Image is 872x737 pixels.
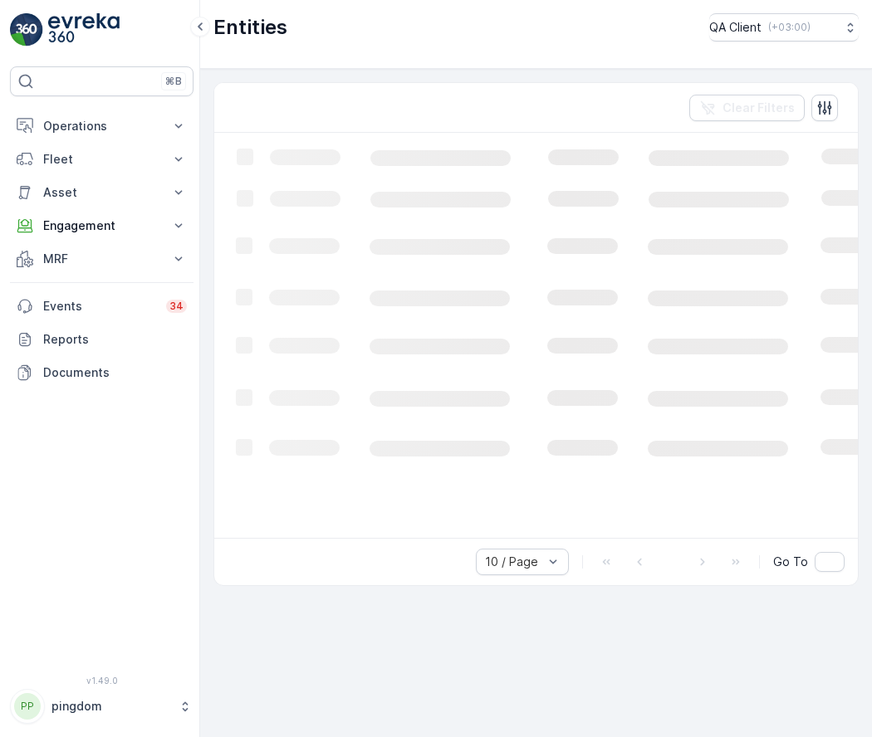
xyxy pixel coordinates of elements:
p: QA Client [709,19,762,36]
button: Clear Filters [689,95,805,121]
button: Engagement [10,209,194,242]
p: ( +03:00 ) [768,21,811,34]
p: ⌘B [165,75,182,88]
img: logo [10,13,43,46]
p: Documents [43,364,187,381]
button: Operations [10,110,194,143]
button: PPpingdom [10,689,194,724]
p: Reports [43,331,187,348]
p: Asset [43,184,160,201]
a: Documents [10,356,194,389]
p: Fleet [43,151,160,168]
button: Asset [10,176,194,209]
img: logo_light-DOdMpM7g.png [48,13,120,46]
span: v 1.49.0 [10,676,194,686]
button: MRF [10,242,194,276]
div: PP [14,693,41,720]
span: Go To [773,554,808,570]
button: Fleet [10,143,194,176]
p: Engagement [43,217,160,234]
p: pingdom [51,698,170,715]
a: Reports [10,323,194,356]
p: Operations [43,118,160,134]
p: Entities [213,14,287,41]
button: QA Client(+03:00) [709,13,859,41]
p: Clear Filters [723,100,795,116]
p: Events [43,298,156,315]
p: MRF [43,251,160,267]
p: 34 [169,300,184,313]
a: Events34 [10,290,194,323]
